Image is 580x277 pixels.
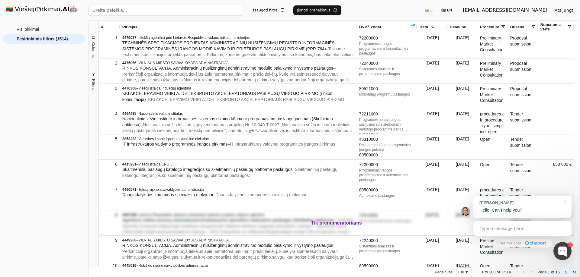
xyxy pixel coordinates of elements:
span: of [497,270,500,274]
div: Apmokymo paslaugos [359,193,415,198]
button: Įjungti pranešimus [293,5,342,15]
button: Atsijungti [550,5,579,16]
span: – KKI AKCELERAVIMO VEIKLA. DĖL EKSPORTO AKCELERATORIAUS PASLAUGŲ VIEŠOJO PIRKIMO [146,97,344,102]
div: 72513000 [359,212,415,219]
span: 16 [556,270,560,274]
button: Išsaugoti filtrą [248,5,288,15]
span: Pasirinktinis filtras (1514) [17,34,68,43]
div: 1 [568,242,573,247]
div: – [122,35,354,40]
div: Dokumentų kūrimo programinės įrangos paketai [359,143,415,152]
div: Proposal submission [508,236,538,261]
div: Type a message here... [473,221,572,236]
span: RINKOS KONSULTACIJA. Administracinių nusižengimų administravimo modulio palaikymo ir vystymo pasl... [122,66,333,71]
div: [DATE] [447,160,478,185]
div: 80500000 [359,187,415,193]
div: Tender submission [508,185,538,210]
div: – [122,212,354,217]
div: Programinės įrangos programavimo ir konsultacinės paslaugos [359,168,415,182]
span: KKI AKCELERAVIMO VEIKLA. DĖL EKSPORTO AKCELERATORIAUS PASLAUGŲ VIEŠOJO PIRKIMO (rinkos konsultacija) [122,91,332,102]
span: Pirkėjas [122,25,137,29]
span: 2853233 [122,137,137,141]
div: Last Page [572,270,577,275]
div: [DATE] [417,236,447,261]
div: Sisteminės analizės ir programavimo paslaugos [359,67,415,76]
div: procedures.cft_procedure_type_simplified_open [478,109,508,134]
span: Nacionalinis vėžio institutas [138,112,183,116]
div: Proposal submission [508,84,538,109]
span: Skaitmeninių paslaugų katalogo integracijos su skaitmeninių paslaugų platforma paslaugos [122,167,292,172]
div: [DATE] [447,134,478,159]
div: Preliminary Market Consultation [478,33,508,58]
div: 72200000 [359,162,415,168]
span: Rokiškio rajono savivaldybės administracija [138,263,208,268]
span: – IT infrastruktūros valdymo programinės įrangos pirkimas [227,142,335,146]
div: Mokomųjų programų paslaugos [359,92,415,97]
span: – Skaitmeninių paslaugų katalogo integracijos su skaitmeninių paslaugų platforma paslaugos. [122,167,337,178]
div: Proposal submission [508,33,538,58]
div: 72211000 [359,111,415,117]
div: [DATE] [417,58,447,83]
div: 72200000 [359,35,415,41]
span: Valstybės įmonė Ignalinos atominė elektrinė [138,137,209,141]
span: VILNIAUS MIESTO SAVIVALDYBĖS ADMINISTRACIJA [138,61,229,65]
div: [DATE] [417,210,447,235]
span: IT infrastruktūros valdymo programinės įrangos pirkimas [122,142,227,146]
div: 850 000 € [538,160,574,185]
div: Open [478,134,508,159]
div: Page Size: [435,270,454,274]
div: 1 [101,33,118,42]
div: 9 [101,236,118,245]
span: Free live chat [497,241,521,246]
span: Daugiadalykinės komandos specialistų mokymai [122,192,213,197]
p: Hello! Can I help you? [479,207,565,213]
div: procedures.cft_procedure_type_simplified_open [478,185,508,210]
span: – Nacionalinis vėžio institutas, įgyvendindamas projektą Nr. 10-040-T-0027 „Nacionalinio vėžio in... [122,122,353,139]
div: Page Size [456,267,472,277]
div: 8 [101,211,118,219]
div: 7 [101,185,118,194]
span: Deadline [450,25,466,29]
div: 80521000 [359,86,415,92]
div: 4 [101,109,118,118]
span: TECHNINĖS SPECIFIKACIJOS PROJEKTAS ADMINISTRACINIŲ NUSIŽENGIMŲ REGISTRO INFORMACINĖS SISTEMOS PRO... [122,40,335,51]
div: – [122,61,354,65]
div: 48310000 [359,137,415,143]
span: Agentūros veiklos procesų automatizavimo/robotizavimo sprendimo realizavimo paslaugos (Skelbiama ... [122,218,334,222]
div: 92111200 [359,132,415,138]
div: 72240000 [359,238,415,244]
span: Numatoma vertė [540,22,567,31]
div: Tender submission [508,160,538,185]
div: Programinės įrangos programavimo ir konsultacinės paslaugos [359,41,415,56]
span: 4464435 [122,112,137,116]
div: – [122,263,354,268]
div: 3 [101,84,118,93]
span: of [551,270,554,274]
span: Columns [91,42,96,58]
span: Visi pirkimai [17,25,39,34]
div: [PERSON_NAME] [479,200,559,206]
div: – [122,187,354,192]
div: [DATE] [447,109,478,134]
span: Išteklių agentūra prie Lietuvos Respublikos vidaus reikalų ministerijos [138,36,250,40]
div: First Page [520,270,525,275]
div: 80500000 [359,152,415,158]
div: 100 [458,270,464,274]
div: [EMAIL_ADDRESS][DOMAIN_NAME] [463,7,547,14]
span: 1,514 [501,270,511,274]
span: 100 [489,270,496,274]
span: Viešoji įstaiga CPO LT [138,162,174,166]
div: [DATE] [447,58,478,83]
span: 4445019 [122,263,137,268]
div: 6 [101,160,118,169]
div: [DATE] [447,236,478,261]
div: – [122,162,354,167]
span: Būsena [510,25,524,29]
div: – [122,86,354,91]
a: Free live chat· [493,239,552,247]
span: Telšių rajono savivaldybės administracija [138,187,204,192]
span: BVPŽ kodai [359,25,381,29]
div: Sisteminės analizės ir programavimo paslaugos [359,244,415,253]
span: 4475066 [122,61,137,65]
div: Preliminary Market Consultation [478,58,508,83]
